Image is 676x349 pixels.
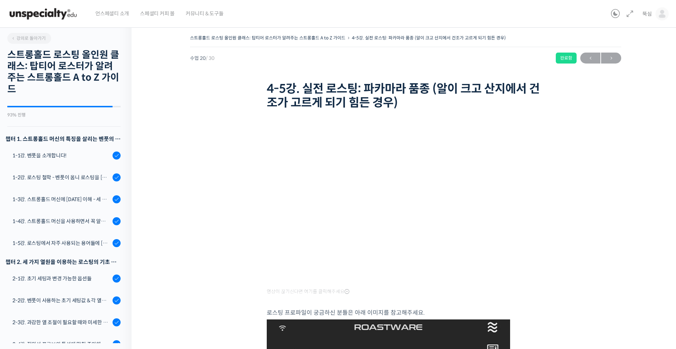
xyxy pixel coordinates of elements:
p: 로스팅 프로파일이 궁금하신 분들은 아래 이미지를 참고해주세요. [267,308,544,318]
h2: 스트롱홀드 로스팅 올인원 클래스: 탑티어 로스터가 알려주는 스트롱홀드 A to Z 가이드 [7,49,121,95]
span: → [601,53,621,63]
div: 2-3강. 과감한 열 조절이 필요할 때와 미세한 열 조절이 필요할 때 [12,318,110,326]
div: 완료함 [556,53,577,64]
div: 1-5강. 로스팅에서 자주 사용되는 용어들에 [DATE] 이해 [12,239,110,247]
div: 1-3강. 스트롱홀드 머신에 [DATE] 이해 - 세 가지 열원이 만들어내는 변화 [12,195,110,203]
h1: 4-5강. 실전 로스팅: 파카마라 품종 (알이 크고 산지에서 건조가 고르게 되기 힘든 경우) [267,82,544,110]
span: 수업 20 [190,56,214,61]
div: 2-1강. 초기 세팅과 변경 가능한 옵션들 [12,275,110,283]
span: 강의로 돌아가기 [11,35,46,41]
a: 4-5강. 실전 로스팅: 파카마라 품종 (알이 크고 산지에서 건조가 고르게 되기 힘든 경우) [352,35,506,41]
span: 뚝심 [642,11,652,17]
span: 영상이 끊기신다면 여기를 클릭해주세요 [267,289,349,295]
span: / 30 [206,55,214,61]
a: 스트롱홀드 로스팅 올인원 클래스: 탑티어 로스터가 알려주는 스트롱홀드 A to Z 가이드 [190,35,345,41]
a: ←이전 [580,53,600,64]
a: 강의로 돌아가기 [7,33,51,44]
a: 다음→ [601,53,621,64]
div: 2-2강. 벤풋이 사용하는 초기 세팅값 & 각 열원이 하는 역할 [12,296,110,304]
div: 2-4강. 적외선 프로브의 특성에 맞춰 주의해야 할 점들 [12,340,110,348]
div: 1-1강. 벤풋을 소개합니다! [12,152,110,160]
div: 93% 진행 [7,113,121,117]
div: 1-4강. 스트롱홀드 머신을 사용하면서 꼭 알고 있어야 할 유의사항 [12,217,110,225]
h3: 챕터 1. 스트롱홀드 머신의 특징을 살리는 벤풋의 로스팅 방식 [5,134,121,144]
div: 1-2강. 로스팅 철학 - 벤풋이 옴니 로스팅을 [DATE] 않는 이유 [12,173,110,181]
span: ← [580,53,600,63]
div: 챕터 2. 세 가지 열원을 이용하는 로스팅의 기초 설계 [5,257,121,267]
